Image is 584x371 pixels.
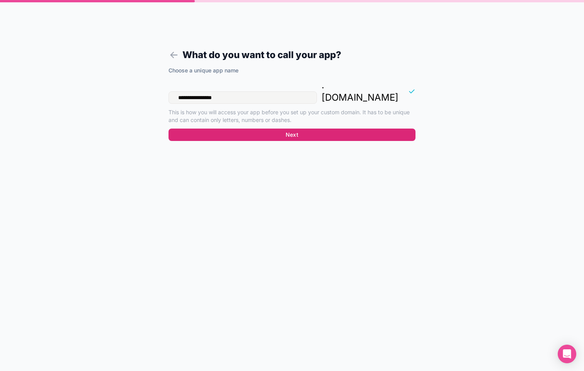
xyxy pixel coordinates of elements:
[322,79,398,104] p: . [DOMAIN_NAME]
[169,67,238,74] label: Choose a unique app name
[169,108,415,124] p: This is how you will access your app before you set up your custom domain. It has to be unique an...
[169,48,415,62] h1: What do you want to call your app?
[169,129,415,141] button: Next
[558,345,576,363] div: Open Intercom Messenger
